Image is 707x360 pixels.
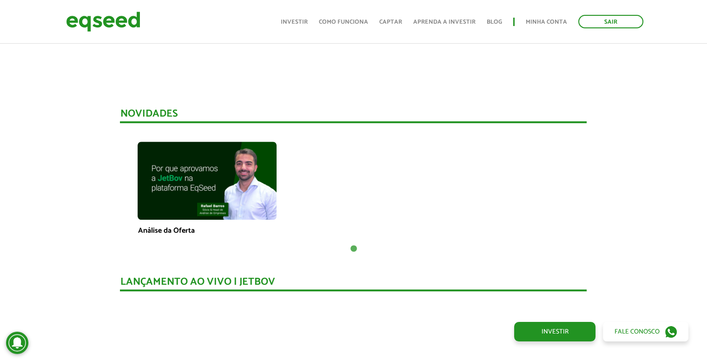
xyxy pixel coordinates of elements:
a: Sair [578,15,643,28]
img: EqSeed [66,9,140,34]
a: Como funciona [319,19,368,25]
a: Investir [281,19,308,25]
div: Lançamento ao vivo | JetBov [120,277,587,291]
button: 1 of 1 [349,244,358,254]
a: Fale conosco [603,322,688,341]
a: Blog [487,19,502,25]
a: Investir [514,322,595,341]
a: Minha conta [526,19,567,25]
a: Aprenda a investir [413,19,476,25]
div: Novidades [120,109,587,123]
img: maxresdefault.jpg [138,142,277,220]
p: Análise da Oferta [138,226,277,235]
a: Captar [379,19,402,25]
